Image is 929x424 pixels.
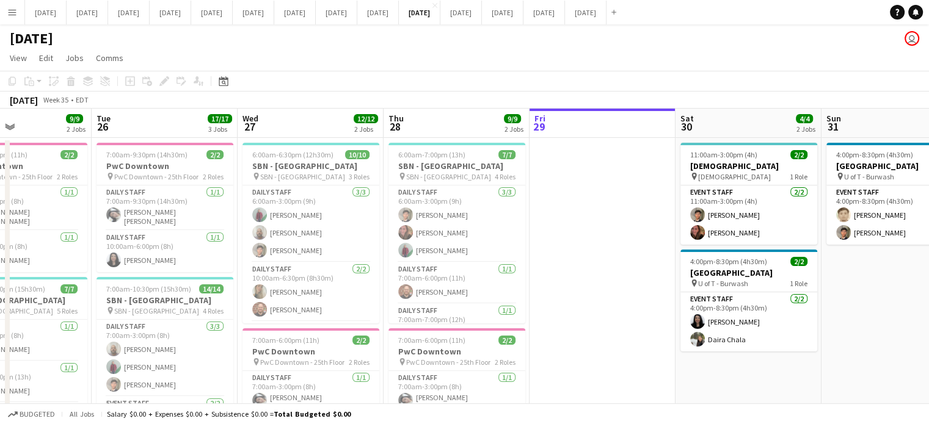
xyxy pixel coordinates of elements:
a: Jobs [60,50,89,66]
button: [DATE] [440,1,482,24]
a: View [5,50,32,66]
button: [DATE] [523,1,565,24]
button: [DATE] [150,1,191,24]
button: [DATE] [25,1,67,24]
a: Comms [91,50,128,66]
span: Comms [96,52,123,63]
span: Total Budgeted $0.00 [274,409,351,419]
h1: [DATE] [10,29,53,48]
button: [DATE] [357,1,399,24]
button: [DATE] [274,1,316,24]
a: Edit [34,50,58,66]
div: Salary $0.00 + Expenses $0.00 + Subsistence $0.00 = [107,409,351,419]
button: [DATE] [565,1,607,24]
button: [DATE] [233,1,274,24]
span: Week 35 [40,95,71,104]
div: EDT [76,95,89,104]
button: [DATE] [482,1,523,24]
button: Budgeted [6,408,57,421]
div: [DATE] [10,94,38,106]
span: Edit [39,52,53,63]
span: View [10,52,27,63]
button: [DATE] [108,1,150,24]
button: [DATE] [399,1,440,24]
app-user-avatar: Jolanta Rokowski [905,31,919,46]
button: [DATE] [316,1,357,24]
span: Jobs [65,52,84,63]
button: [DATE] [67,1,108,24]
button: [DATE] [191,1,233,24]
span: All jobs [67,409,97,419]
span: Budgeted [20,410,55,419]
